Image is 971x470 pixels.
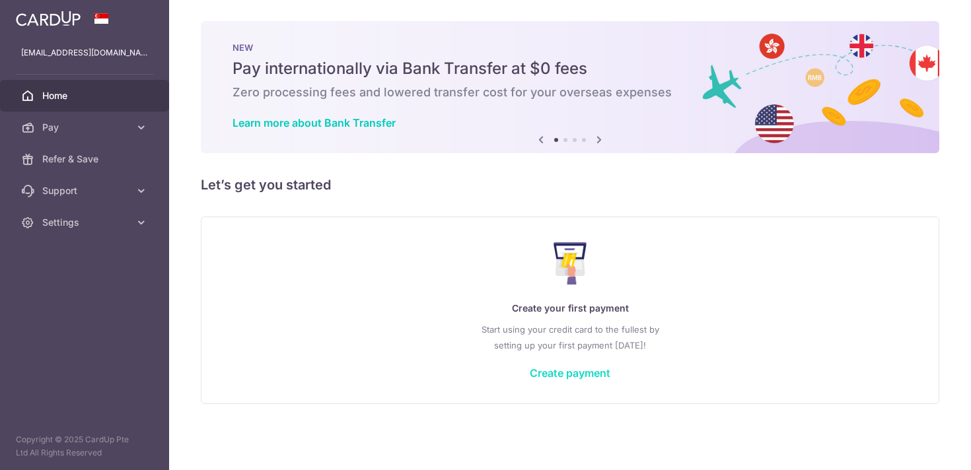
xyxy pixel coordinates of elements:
[554,242,587,285] img: Make Payment
[233,58,908,79] h5: Pay internationally via Bank Transfer at $0 fees
[201,21,939,153] img: Bank transfer banner
[233,42,908,53] p: NEW
[16,11,81,26] img: CardUp
[228,321,912,353] p: Start using your credit card to the fullest by setting up your first payment [DATE]!
[42,121,129,134] span: Pay
[233,84,908,100] h6: Zero processing fees and lowered transfer cost for your overseas expenses
[201,174,939,195] h5: Let’s get you started
[42,152,129,166] span: Refer & Save
[42,89,129,102] span: Home
[530,366,610,380] a: Create payment
[42,216,129,229] span: Settings
[233,116,396,129] a: Learn more about Bank Transfer
[42,184,129,197] span: Support
[228,300,912,316] p: Create your first payment
[21,46,148,59] p: [EMAIL_ADDRESS][DOMAIN_NAME]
